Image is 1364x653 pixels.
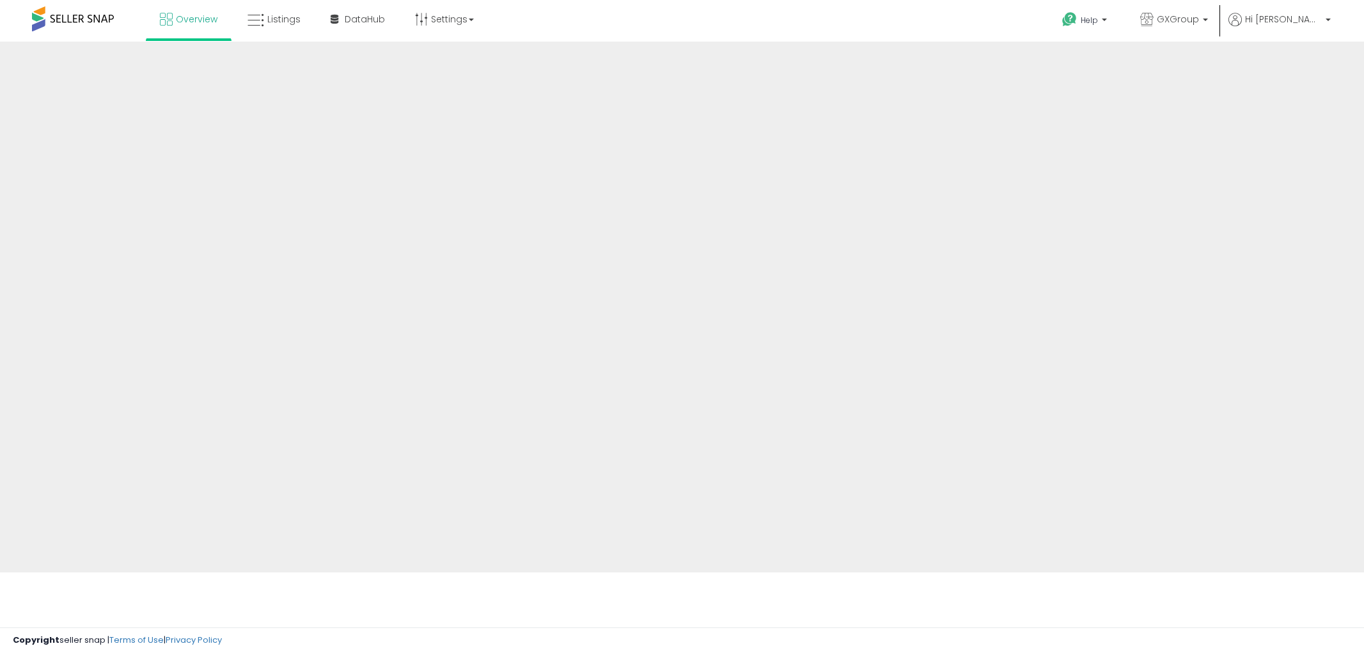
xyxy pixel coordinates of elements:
a: Help [1052,2,1120,42]
span: DataHub [345,13,385,26]
span: Hi [PERSON_NAME] [1245,13,1322,26]
span: GXGroup [1157,13,1199,26]
span: Listings [267,13,301,26]
span: Help [1081,15,1098,26]
a: Hi [PERSON_NAME] [1228,13,1331,42]
i: Get Help [1062,12,1078,28]
span: Overview [176,13,217,26]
